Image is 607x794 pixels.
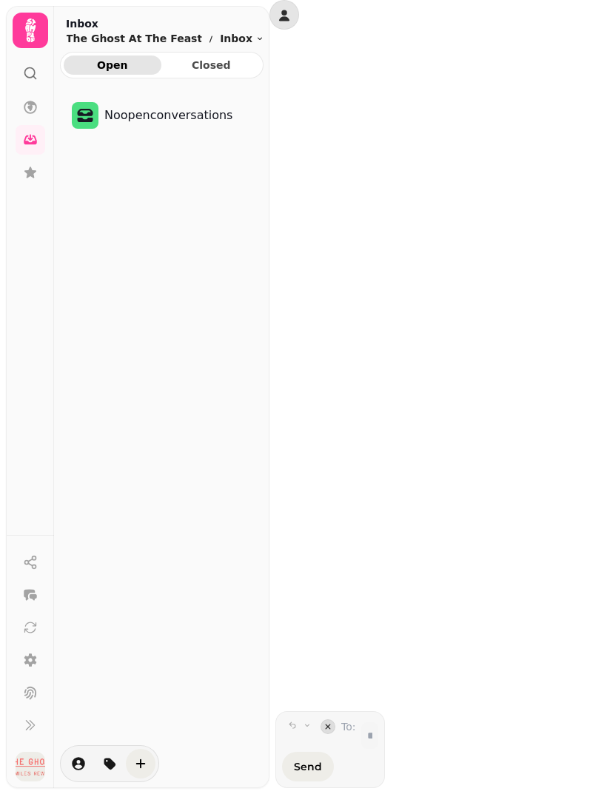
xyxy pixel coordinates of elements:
p: The Ghost At The Feast [66,31,202,46]
h2: Inbox [66,16,264,31]
button: collapse [321,719,335,734]
button: Closed [163,55,261,75]
button: create-convo [126,749,155,778]
button: Inbox [220,31,264,46]
span: Closed [175,60,249,70]
button: tag-thread [95,749,124,778]
label: To: [341,719,355,749]
p: No open conversations [104,107,232,124]
button: Open [64,55,161,75]
img: User avatar [16,752,45,781]
button: Send [282,752,334,781]
button: User avatar [13,752,48,781]
span: Send [294,761,322,772]
nav: breadcrumb [66,31,264,46]
span: Open [76,60,150,70]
